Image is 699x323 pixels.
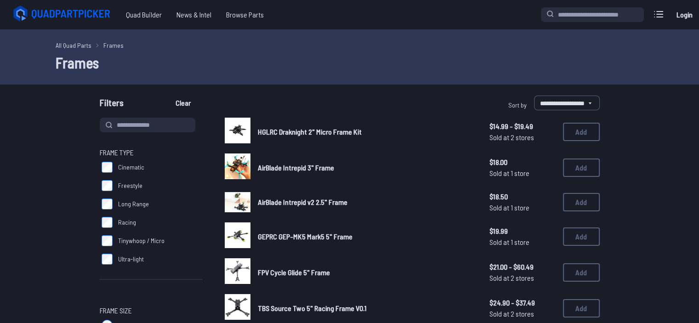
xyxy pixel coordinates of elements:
[673,6,695,24] a: Login
[168,96,199,110] button: Clear
[118,163,144,172] span: Cinematic
[258,231,475,242] a: GEPRC GEP-MK5 Mark5 5" Frame
[258,304,367,312] span: TBS Source Two 5" Racing Frame V0.1
[258,163,334,172] span: AirBlade Intrepid 3" Frame
[563,193,600,211] button: Add
[102,180,113,191] input: Freestyle
[225,118,250,146] a: image
[56,40,91,50] a: All Quad Parts
[118,199,149,209] span: Long Range
[169,6,219,24] a: News & Intel
[118,236,165,245] span: Tinywhoop / Micro
[258,127,362,136] span: HGLRC Draknight 2" Micro Frame Kit
[118,181,142,190] span: Freestyle
[258,197,475,208] a: AirBlade Intrepid v2 2.5" Frame
[258,198,347,206] span: AirBlade Intrepid v2 2.5" Frame
[225,294,250,320] img: image
[258,303,475,314] a: TBS Source Two 5" Racing Frame V0.1
[100,96,124,114] span: Filters
[489,202,556,213] span: Sold at 1 store
[489,191,556,202] span: $18.50
[118,255,144,264] span: Ultra-light
[219,6,271,24] a: Browse Parts
[225,222,250,248] img: image
[258,162,475,173] a: AirBlade Intrepid 3" Frame
[508,101,527,109] span: Sort by
[102,235,113,246] input: Tinywhoop / Micro
[489,297,556,308] span: $24.90 - $37.49
[489,237,556,248] span: Sold at 1 store
[225,192,250,213] img: image
[534,96,600,110] select: Sort by
[225,258,250,284] img: image
[489,308,556,319] span: Sold at 2 stores
[489,261,556,272] span: $21.00 - $60.49
[489,157,556,168] span: $18.00
[489,168,556,179] span: Sold at 1 store
[258,126,475,137] a: HGLRC Draknight 2" Micro Frame Kit
[100,305,132,316] span: Frame Size
[489,272,556,283] span: Sold at 2 stores
[489,226,556,237] span: $19.99
[102,254,113,265] input: Ultra-light
[103,40,124,50] a: Frames
[225,258,250,287] a: image
[225,118,250,143] img: image
[100,147,134,158] span: Frame Type
[258,232,352,241] span: GEPRC GEP-MK5 Mark5 5" Frame
[118,218,136,227] span: Racing
[225,153,250,179] img: image
[563,159,600,177] button: Add
[563,263,600,282] button: Add
[102,198,113,210] input: Long Range
[563,227,600,246] button: Add
[489,132,556,143] span: Sold at 2 stores
[102,217,113,228] input: Racing
[102,162,113,173] input: Cinematic
[225,222,250,251] a: image
[225,189,250,215] a: image
[563,299,600,317] button: Add
[258,267,475,278] a: FPV Cycle Glide 5" Frame
[56,51,644,74] h1: Frames
[489,121,556,132] span: $14.99 - $19.49
[119,6,169,24] a: Quad Builder
[258,268,330,277] span: FPV Cycle Glide 5" Frame
[225,153,250,182] a: image
[225,294,250,323] a: image
[563,123,600,141] button: Add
